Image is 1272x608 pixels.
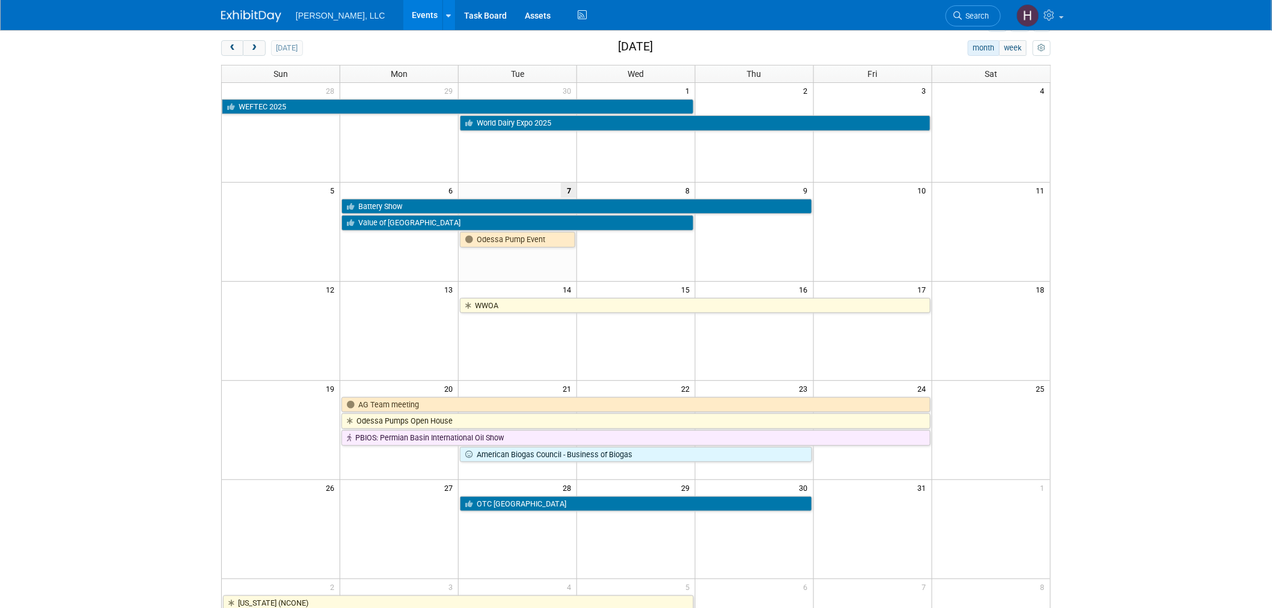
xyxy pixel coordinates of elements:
[999,40,1027,56] button: week
[1035,282,1050,297] span: 18
[561,183,576,198] span: 7
[747,69,762,79] span: Thu
[680,381,695,396] span: 22
[325,282,340,297] span: 12
[798,480,813,495] span: 30
[271,40,303,56] button: [DATE]
[1035,183,1050,198] span: 11
[684,579,695,594] span: 5
[222,99,694,115] a: WEFTEC 2025
[921,579,932,594] span: 7
[628,69,644,79] span: Wed
[618,40,653,53] h2: [DATE]
[917,480,932,495] span: 31
[680,282,695,297] span: 15
[460,115,930,131] a: World Dairy Expo 2025
[1033,40,1051,56] button: myCustomButton
[325,83,340,98] span: 28
[329,579,340,594] span: 2
[684,183,695,198] span: 8
[341,430,930,446] a: PBIOS: Permian Basin International Oil Show
[917,381,932,396] span: 24
[1035,381,1050,396] span: 25
[1039,579,1050,594] span: 8
[803,579,813,594] span: 6
[274,69,288,79] span: Sun
[561,83,576,98] span: 30
[243,40,265,56] button: next
[798,381,813,396] span: 23
[325,480,340,495] span: 26
[566,579,576,594] span: 4
[341,397,930,413] a: AG Team meeting
[511,69,524,79] span: Tue
[221,10,281,22] img: ExhibitDay
[341,199,812,214] a: Battery Show
[447,183,458,198] span: 6
[921,83,932,98] span: 3
[1038,44,1045,52] i: Personalize Calendar
[803,183,813,198] span: 9
[460,298,930,314] a: WWOA
[803,83,813,98] span: 2
[325,381,340,396] span: 19
[1017,4,1039,27] img: Hannah Mulholland
[443,83,458,98] span: 29
[1039,480,1050,495] span: 1
[561,381,576,396] span: 21
[443,282,458,297] span: 13
[391,69,408,79] span: Mon
[798,282,813,297] span: 16
[917,183,932,198] span: 10
[684,83,695,98] span: 1
[1039,83,1050,98] span: 4
[917,282,932,297] span: 17
[296,11,385,20] span: [PERSON_NAME], LLC
[460,496,812,512] a: OTC [GEOGRAPHIC_DATA]
[221,40,243,56] button: prev
[460,447,812,463] a: American Biogas Council - Business of Biogas
[341,215,694,231] a: Value of [GEOGRAPHIC_DATA]
[868,69,878,79] span: Fri
[561,282,576,297] span: 14
[443,381,458,396] span: 20
[985,69,997,79] span: Sat
[561,480,576,495] span: 28
[447,579,458,594] span: 3
[460,232,575,248] a: Odessa Pump Event
[341,413,930,429] a: Odessa Pumps Open House
[968,40,1000,56] button: month
[946,5,1001,26] a: Search
[962,11,989,20] span: Search
[680,480,695,495] span: 29
[329,183,340,198] span: 5
[443,480,458,495] span: 27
